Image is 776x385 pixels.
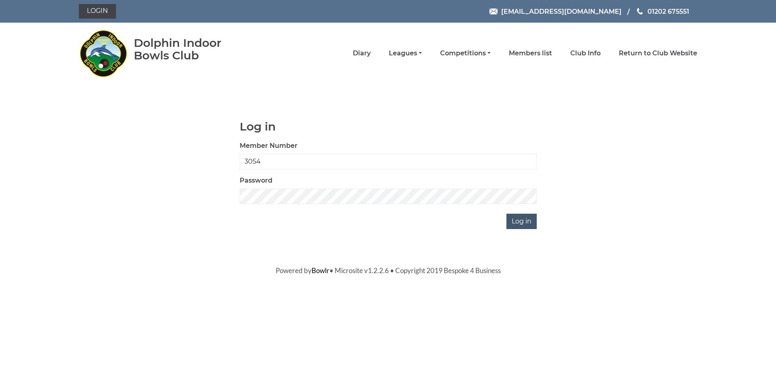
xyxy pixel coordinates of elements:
[637,8,643,15] img: Phone us
[79,25,127,82] img: Dolphin Indoor Bowls Club
[353,49,371,58] a: Diary
[509,49,552,58] a: Members list
[619,49,697,58] a: Return to Club Website
[501,7,622,15] span: [EMAIL_ADDRESS][DOMAIN_NAME]
[636,6,689,17] a: Phone us 01202 675551
[489,6,622,17] a: Email [EMAIL_ADDRESS][DOMAIN_NAME]
[647,7,689,15] span: 01202 675551
[240,176,272,185] label: Password
[389,49,422,58] a: Leagues
[489,8,498,15] img: Email
[276,266,501,275] span: Powered by • Microsite v1.2.2.6 • Copyright 2019 Bespoke 4 Business
[570,49,601,58] a: Club Info
[240,141,297,151] label: Member Number
[240,120,537,133] h1: Log in
[79,4,116,19] a: Login
[134,37,247,62] div: Dolphin Indoor Bowls Club
[440,49,491,58] a: Competitions
[312,266,329,275] a: Bowlr
[506,214,537,229] input: Log in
